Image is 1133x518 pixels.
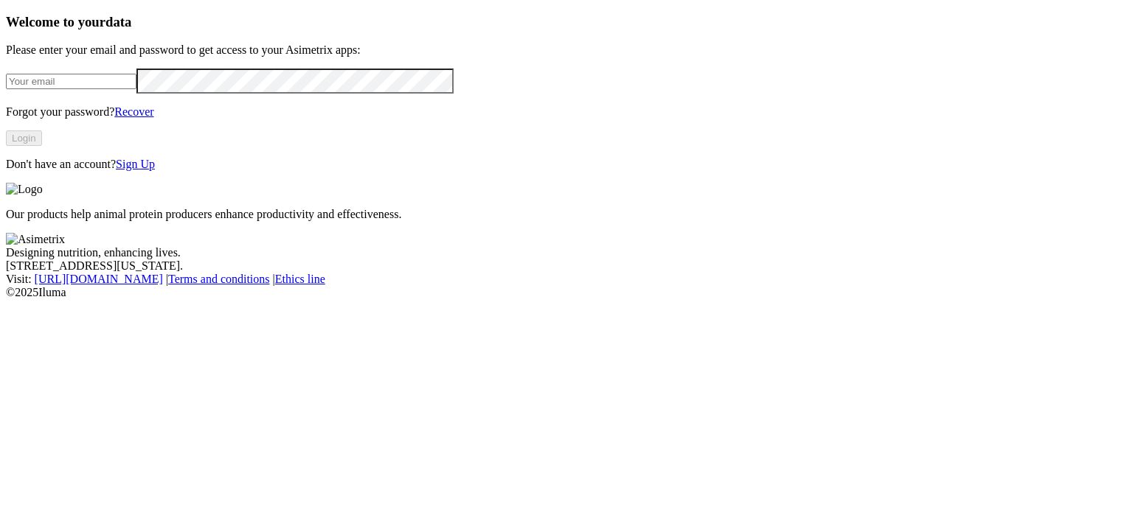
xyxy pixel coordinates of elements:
a: Recover [114,105,153,118]
a: [URL][DOMAIN_NAME] [35,273,163,285]
p: Forgot your password? [6,105,1127,119]
img: Logo [6,183,43,196]
a: Sign Up [116,158,155,170]
div: © 2025 Iluma [6,286,1127,299]
input: Your email [6,74,136,89]
div: Visit : | | [6,273,1127,286]
button: Login [6,130,42,146]
span: data [105,14,131,29]
img: Asimetrix [6,233,65,246]
h3: Welcome to your [6,14,1127,30]
div: Designing nutrition, enhancing lives. [6,246,1127,259]
p: Don't have an account? [6,158,1127,171]
a: Ethics line [275,273,325,285]
div: [STREET_ADDRESS][US_STATE]. [6,259,1127,273]
a: Terms and conditions [168,273,270,285]
p: Our products help animal protein producers enhance productivity and effectiveness. [6,208,1127,221]
p: Please enter your email and password to get access to your Asimetrix apps: [6,43,1127,57]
